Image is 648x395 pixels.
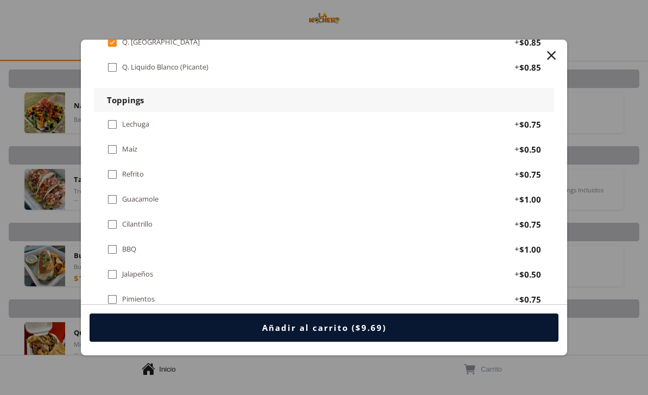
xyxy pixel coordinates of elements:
div: + [514,36,519,47]
div:  [107,168,118,180]
div: $0.75 [519,219,541,230]
div: $0.50 [519,269,541,280]
div:  [107,61,118,73]
div: Maíz [122,145,137,154]
div: + [514,168,519,179]
div: $0.85 [519,62,541,73]
div:  [107,118,118,130]
button: Añadir al carrito ($9.69) [90,314,558,342]
div: + [514,61,519,72]
div: $1.00 [519,244,541,255]
div: + [514,143,519,154]
div:  [107,293,118,305]
div: + [514,218,519,229]
div: Cilantrillo [122,220,153,229]
div: Toppings [107,95,144,105]
div:  [107,193,118,205]
div:  [107,268,118,280]
div: Q. [GEOGRAPHIC_DATA] [122,37,200,47]
div: + [514,268,519,279]
div: + [514,118,519,129]
div: $0.75 [519,294,541,305]
div: Q. Liquido Blanco (Picante) [122,62,208,72]
div:  [107,143,118,155]
div: $0.75 [519,169,541,180]
div:  [107,243,118,255]
div: + [514,193,519,204]
div: + [514,243,519,254]
div:  [107,218,118,230]
div: Añadir al carrito ($9.69) [262,322,386,333]
div: Pimientos [122,294,155,304]
div: + [514,293,519,304]
button:  [544,48,559,63]
div: Lechuga [122,120,149,129]
div: Guacamole [122,195,158,204]
div: BBQ [122,244,136,254]
div:  [107,36,118,48]
div: $0.85 [519,37,541,48]
div: $1.00 [519,194,541,205]
div: $0.50 [519,144,541,155]
div: Refrito [122,170,144,179]
div: Jalapeños [122,269,153,279]
div: $0.75 [519,119,541,130]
